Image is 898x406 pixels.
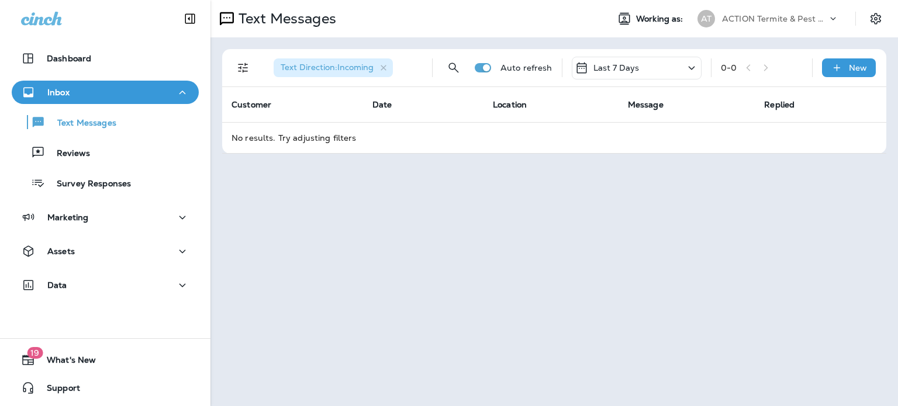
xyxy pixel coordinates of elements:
[222,122,886,153] td: No results. Try adjusting filters
[47,54,91,63] p: Dashboard
[764,99,795,110] span: Replied
[721,63,737,72] div: 0 - 0
[232,56,255,79] button: Filters
[27,347,43,359] span: 19
[493,99,527,110] span: Location
[628,99,664,110] span: Message
[697,10,715,27] div: AT
[500,63,552,72] p: Auto refresh
[722,14,827,23] p: ACTION Termite & Pest Control
[12,240,199,263] button: Assets
[35,355,96,369] span: What's New
[47,247,75,256] p: Assets
[12,376,199,400] button: Support
[174,7,206,30] button: Collapse Sidebar
[45,148,90,159] p: Reviews
[46,118,116,129] p: Text Messages
[372,99,392,110] span: Date
[35,383,80,397] span: Support
[12,110,199,134] button: Text Messages
[232,99,271,110] span: Customer
[849,63,867,72] p: New
[234,10,336,27] p: Text Messages
[47,280,67,290] p: Data
[442,56,465,79] button: Search Messages
[47,88,70,97] p: Inbox
[865,8,886,29] button: Settings
[12,206,199,229] button: Marketing
[281,62,374,72] span: Text Direction : Incoming
[593,63,640,72] p: Last 7 Days
[47,213,88,222] p: Marketing
[12,47,199,70] button: Dashboard
[274,58,393,77] div: Text Direction:Incoming
[12,140,199,165] button: Reviews
[45,179,131,190] p: Survey Responses
[12,171,199,195] button: Survey Responses
[12,348,199,372] button: 19What's New
[636,14,686,24] span: Working as:
[12,81,199,104] button: Inbox
[12,273,199,297] button: Data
